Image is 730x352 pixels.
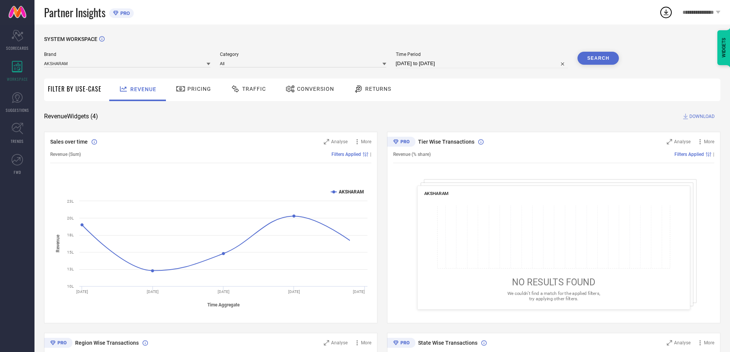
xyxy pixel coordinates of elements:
[44,338,72,349] div: Premium
[331,340,348,345] span: Analyse
[288,290,300,294] text: [DATE]
[512,277,595,288] span: NO RESULTS FOUND
[75,340,139,346] span: Region Wise Transactions
[424,191,449,196] span: AKSHARAM
[147,290,159,294] text: [DATE]
[704,139,714,144] span: More
[387,338,415,349] div: Premium
[577,52,619,65] button: Search
[55,234,61,252] tspan: Revenue
[674,340,691,345] span: Analyse
[218,290,230,294] text: [DATE]
[67,199,74,203] text: 23L
[44,5,105,20] span: Partner Insights
[187,86,211,92] span: Pricing
[667,139,672,144] svg: Zoom
[674,139,691,144] span: Analyse
[76,290,88,294] text: [DATE]
[396,52,568,57] span: Time Period
[6,45,29,51] span: SCORECARDS
[674,152,704,157] span: Filters Applied
[339,189,364,195] text: AKSHARAM
[67,250,74,254] text: 15L
[14,169,21,175] span: FWD
[418,340,477,346] span: State Wise Transactions
[704,340,714,345] span: More
[396,59,568,68] input: Select time period
[220,52,386,57] span: Category
[67,216,74,220] text: 20L
[44,52,210,57] span: Brand
[67,267,74,271] text: 13L
[659,5,673,19] div: Open download list
[353,290,365,294] text: [DATE]
[331,139,348,144] span: Analyse
[67,284,74,288] text: 10L
[44,113,98,120] span: Revenue Widgets ( 4 )
[365,86,391,92] span: Returns
[6,107,29,113] span: SUGGESTIONS
[361,139,371,144] span: More
[7,76,28,82] span: WORKSPACE
[207,302,240,308] tspan: Time Aggregate
[118,10,130,16] span: PRO
[507,291,600,301] span: We couldn’t find a match for the applied filters, try applying other filters.
[297,86,334,92] span: Conversion
[667,340,672,345] svg: Zoom
[324,139,329,144] svg: Zoom
[50,152,81,157] span: Revenue (Sum)
[11,138,24,144] span: TRENDS
[689,113,715,120] span: DOWNLOAD
[67,233,74,237] text: 18L
[50,139,88,145] span: Sales over time
[130,86,156,92] span: Revenue
[393,152,431,157] span: Revenue (% share)
[418,139,474,145] span: Tier Wise Transactions
[713,152,714,157] span: |
[387,137,415,148] div: Premium
[48,84,102,93] span: Filter By Use-Case
[242,86,266,92] span: Traffic
[44,36,97,42] span: SYSTEM WORKSPACE
[361,340,371,345] span: More
[324,340,329,345] svg: Zoom
[331,152,361,157] span: Filters Applied
[370,152,371,157] span: |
